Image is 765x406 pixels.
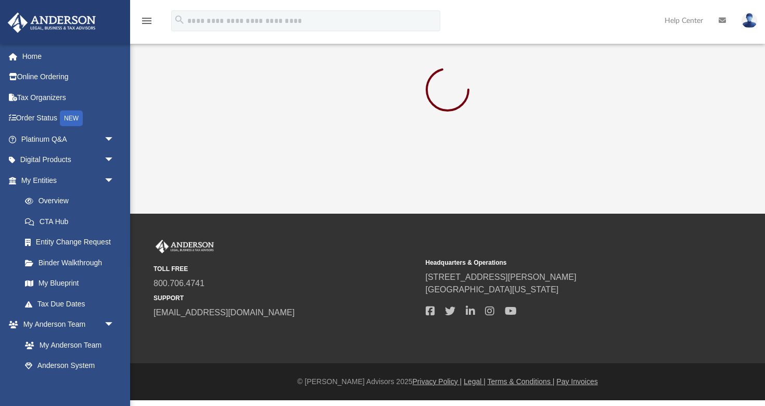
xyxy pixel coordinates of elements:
a: My Blueprint [15,273,125,294]
a: [EMAIL_ADDRESS][DOMAIN_NAME] [154,308,295,317]
a: Binder Walkthrough [15,252,130,273]
a: Platinum Q&Aarrow_drop_down [7,129,130,150]
i: search [174,14,185,26]
a: Entity Change Request [15,232,130,253]
a: Order StatusNEW [7,108,130,129]
a: Pay Invoices [556,377,597,386]
small: SUPPORT [154,293,418,303]
img: Anderson Advisors Platinum Portal [154,240,216,253]
div: NEW [60,110,83,126]
a: Home [7,46,130,67]
a: My Entitiesarrow_drop_down [7,170,130,191]
a: Tax Due Dates [15,293,130,314]
a: CTA Hub [15,211,130,232]
small: TOLL FREE [154,264,418,274]
a: Tax Organizers [7,87,130,108]
a: Digital Productsarrow_drop_down [7,150,130,170]
a: Online Ordering [7,67,130,88]
i: menu [141,15,153,27]
a: My Anderson Teamarrow_drop_down [7,314,125,335]
a: My Anderson Team [15,335,120,355]
a: Anderson System [15,355,125,376]
a: Terms & Conditions | [488,377,555,386]
span: arrow_drop_down [104,129,125,150]
a: Legal | [464,377,486,386]
a: [STREET_ADDRESS][PERSON_NAME] [426,273,577,281]
a: Privacy Policy | [413,377,462,386]
a: 800.706.4741 [154,279,205,288]
a: Overview [15,191,130,212]
span: arrow_drop_down [104,170,125,191]
small: Headquarters & Operations [426,258,691,267]
a: menu [141,20,153,27]
a: [GEOGRAPHIC_DATA][US_STATE] [426,285,559,294]
img: Anderson Advisors Platinum Portal [5,13,99,33]
img: User Pic [742,13,757,28]
span: arrow_drop_down [104,314,125,336]
div: © [PERSON_NAME] Advisors 2025 [130,376,765,387]
span: arrow_drop_down [104,150,125,171]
